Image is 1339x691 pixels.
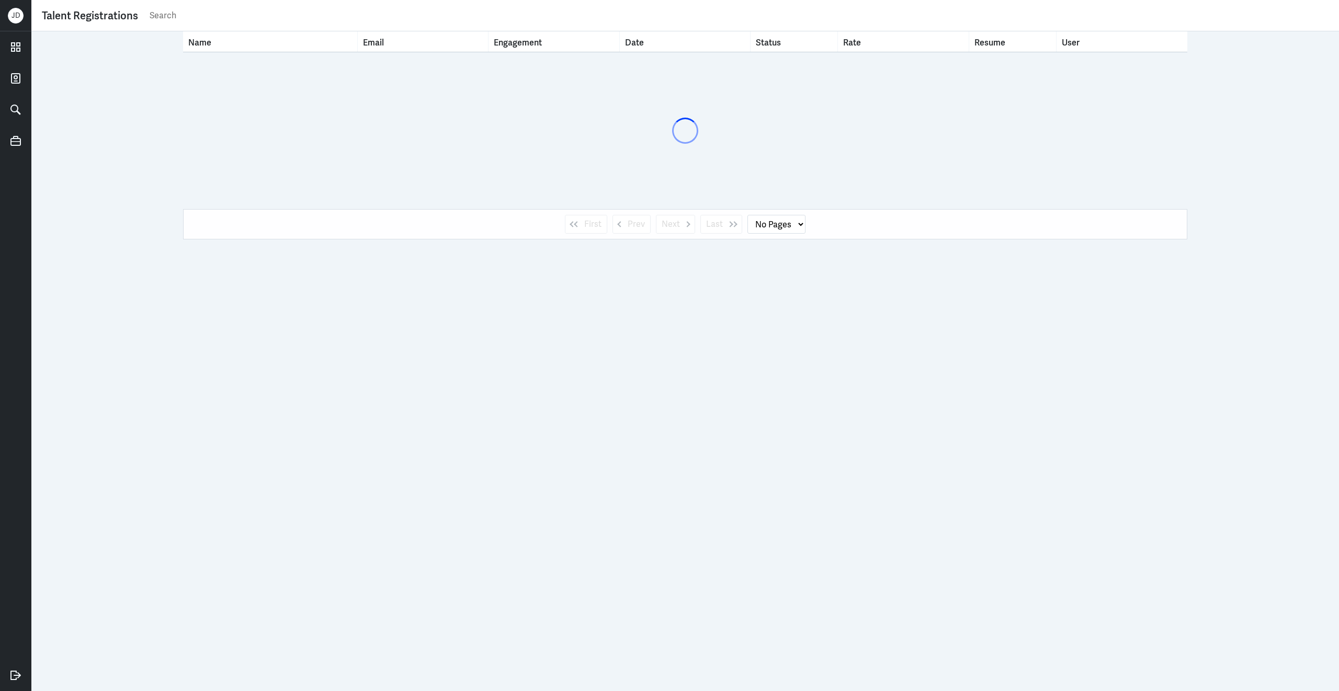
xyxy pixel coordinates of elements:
[8,8,24,24] div: J D
[838,31,969,52] th: Toggle SortBy
[1057,31,1187,52] th: User
[565,215,607,234] button: First
[969,31,1057,52] th: Resume
[700,215,742,234] button: Last
[612,215,651,234] button: Prev
[706,218,723,231] span: Last
[662,218,680,231] span: Next
[42,8,138,24] div: Talent Registrations
[584,218,602,231] span: First
[489,31,619,52] th: Toggle SortBy
[149,8,1329,24] input: Search
[620,31,751,52] th: Toggle SortBy
[358,31,489,52] th: Toggle SortBy
[751,31,838,52] th: Toggle SortBy
[656,215,695,234] button: Next
[628,218,645,231] span: Prev
[183,31,358,52] th: Toggle SortBy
